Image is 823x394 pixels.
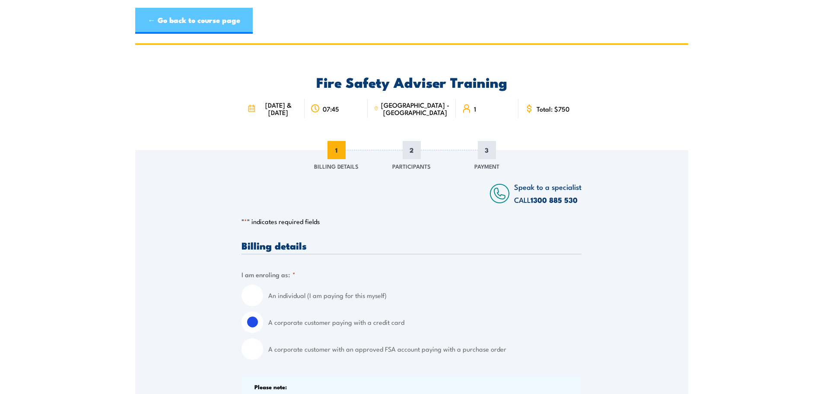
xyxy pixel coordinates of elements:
span: Payment [474,162,499,170]
span: [GEOGRAPHIC_DATA] - [GEOGRAPHIC_DATA] [381,101,450,116]
p: " " indicates required fields [241,217,582,226]
span: 2 [403,141,421,159]
span: 1 [474,105,476,112]
span: [DATE] & [DATE] [258,101,298,116]
label: An individual (I am paying for this myself) [268,285,582,306]
h3: Billing details [241,240,582,250]
a: ← Go back to course page [135,8,253,34]
h2: Fire Safety Adviser Training [241,76,582,88]
legend: I am enroling as: [241,269,296,279]
span: 3 [478,141,496,159]
span: 1 [327,141,346,159]
b: Please note: [254,382,287,391]
span: Billing Details [314,162,359,170]
label: A corporate customer paying with a credit card [268,311,582,333]
label: A corporate customer with an approved FSA account paying with a purchase order [268,338,582,360]
span: 07:45 [323,105,339,112]
span: Speak to a specialist CALL [514,181,582,205]
a: 1300 885 530 [531,194,578,205]
span: Participants [392,162,431,170]
span: Total: $750 [537,105,569,112]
